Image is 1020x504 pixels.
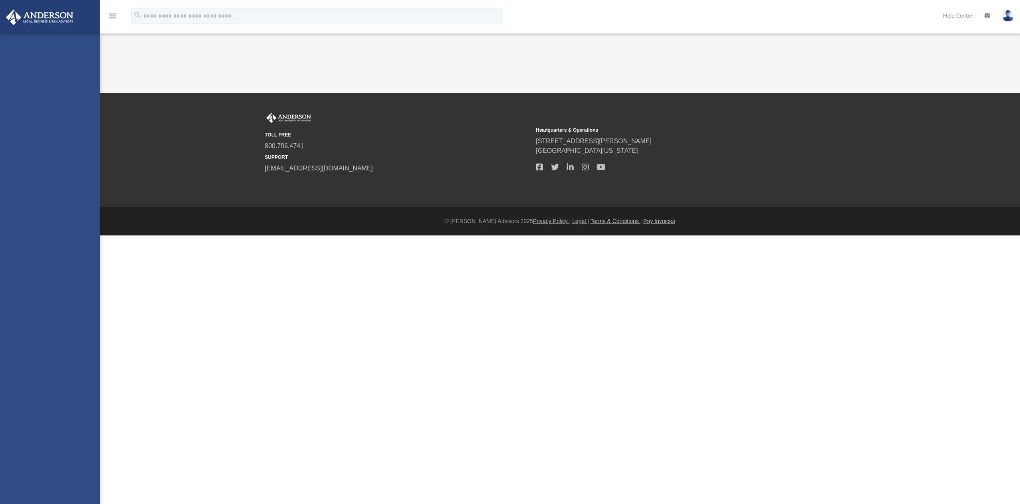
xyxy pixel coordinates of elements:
[108,11,117,21] i: menu
[265,142,304,149] a: 800.706.4741
[643,218,675,224] a: Pay Invoices
[536,147,638,154] a: [GEOGRAPHIC_DATA][US_STATE]
[1002,10,1014,22] img: User Pic
[133,11,142,20] i: search
[265,113,313,123] img: Anderson Advisors Platinum Portal
[265,154,530,161] small: SUPPORT
[100,217,1020,225] div: © [PERSON_NAME] Advisors 2025
[265,165,373,172] a: [EMAIL_ADDRESS][DOMAIN_NAME]
[533,218,571,224] a: Privacy Policy |
[265,131,530,138] small: TOLL FREE
[591,218,642,224] a: Terms & Conditions |
[536,138,652,144] a: [STREET_ADDRESS][PERSON_NAME]
[4,10,76,25] img: Anderson Advisors Platinum Portal
[108,15,117,21] a: menu
[572,218,589,224] a: Legal |
[536,126,801,134] small: Headquarters & Operations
